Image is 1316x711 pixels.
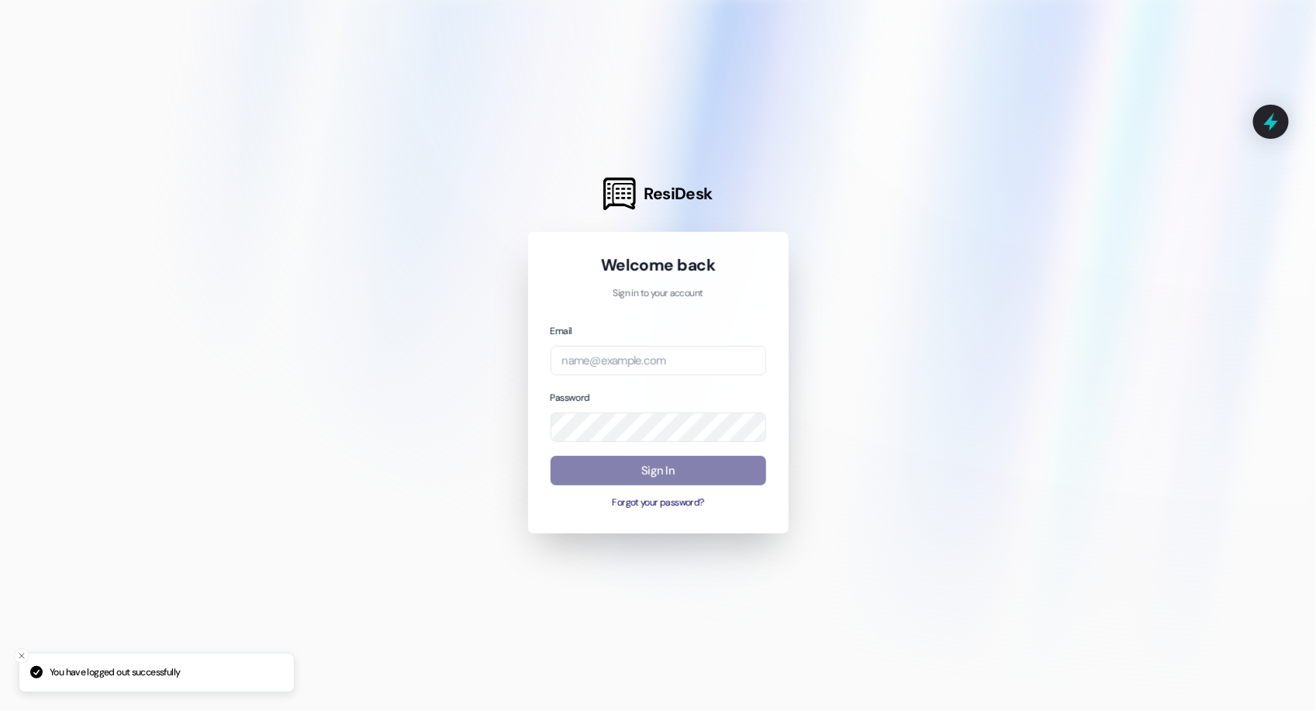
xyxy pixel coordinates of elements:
[551,496,766,510] button: Forgot your password?
[551,325,572,337] label: Email
[551,254,766,276] h1: Welcome back
[14,648,29,664] button: Close toast
[551,346,766,376] input: name@example.com
[551,392,590,404] label: Password
[50,666,180,680] p: You have logged out successfully
[644,183,713,205] span: ResiDesk
[603,178,636,210] img: ResiDesk Logo
[551,287,766,301] p: Sign in to your account
[551,456,766,486] button: Sign In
